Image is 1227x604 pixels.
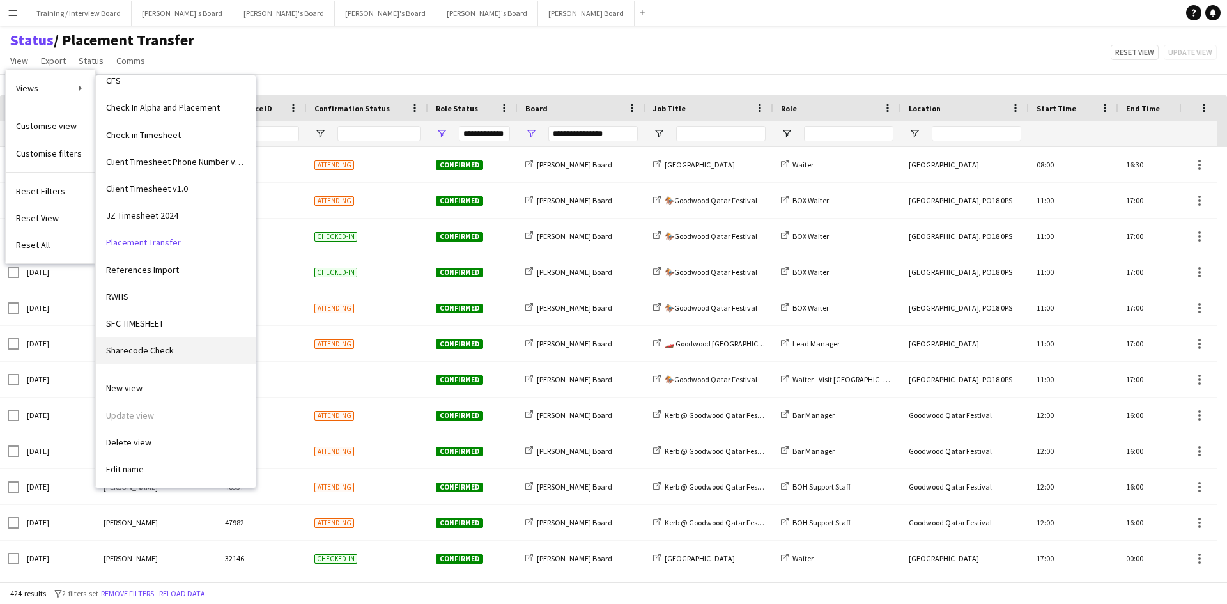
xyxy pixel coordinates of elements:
[792,231,829,241] span: BOX Waiter
[665,196,757,205] span: 🏇🏼Goodwood Qatar Festival
[781,160,814,169] a: Waiter
[19,433,96,468] div: [DATE]
[1029,147,1118,182] div: 08:00
[1029,541,1118,576] div: 17:00
[10,55,28,66] span: View
[781,482,851,492] a: BOH Support Staff
[792,375,929,384] span: Waiter - Visit [GEOGRAPHIC_DATA] Lounge
[1118,326,1208,361] div: 17:00
[314,554,357,564] span: Checked-in
[436,375,483,385] span: Confirmed
[665,482,772,492] span: Kerb @ Goodwood Qatar Festival
[792,160,814,169] span: Waiter
[96,94,256,121] a: undefined
[1118,183,1208,218] div: 17:00
[1118,541,1208,576] div: 00:00
[106,463,144,475] span: Edit name
[314,339,354,349] span: Attending
[1118,290,1208,325] div: 17:00
[106,345,174,356] span: Sharecode Check
[1118,254,1208,290] div: 17:00
[436,411,483,421] span: Confirmed
[217,541,307,576] div: 32146
[314,411,354,421] span: Attending
[314,304,354,313] span: Attending
[19,541,96,576] div: [DATE]
[537,196,612,205] span: [PERSON_NAME] Board
[217,219,307,254] div: 48421
[781,339,840,348] a: Lead Manager
[104,554,158,563] span: [PERSON_NAME]
[525,482,612,492] a: [PERSON_NAME] Board
[653,231,757,241] a: 🏇🏼Goodwood Qatar Festival
[106,291,128,302] span: RWHS
[116,55,145,66] span: Comms
[96,121,256,148] a: undefined
[1118,362,1208,397] div: 17:00
[1111,45,1159,60] button: Reset view
[665,303,757,313] span: 🏇🏼Goodwood Qatar Festival
[525,375,612,384] a: [PERSON_NAME] Board
[436,447,483,456] span: Confirmed
[901,254,1029,290] div: [GEOGRAPHIC_DATA], PO18 0PS
[781,303,829,313] a: BOX Waiter
[16,120,77,132] span: Customise view
[901,541,1029,576] div: [GEOGRAPHIC_DATA]
[106,264,179,275] span: References Import
[537,303,612,313] span: [PERSON_NAME] Board
[106,318,164,329] span: SFC TIMESHEET
[538,1,635,26] button: [PERSON_NAME] Board
[19,254,96,290] div: [DATE]
[932,126,1021,141] input: Location Filter Input
[314,128,326,139] button: Open Filter Menu
[665,410,772,420] span: Kerb @ Goodwood Qatar Festival
[804,126,893,141] input: Role Filter Input
[111,52,150,69] a: Comms
[217,254,307,290] div: 43070
[62,589,98,598] span: 2 filters set
[106,210,178,221] span: JZ Timesheet 2024
[792,446,835,456] span: Bar Manager
[525,196,612,205] a: [PERSON_NAME] Board
[436,554,483,564] span: Confirmed
[54,31,194,50] span: Placement Transfer
[1118,398,1208,433] div: 16:00
[314,483,354,492] span: Attending
[525,160,612,169] a: [PERSON_NAME] Board
[106,102,220,113] span: Check In Alpha and Placement
[909,128,920,139] button: Open Filter Menu
[104,518,158,527] span: [PERSON_NAME]
[19,290,96,325] div: [DATE]
[792,196,829,205] span: BOX Waiter
[665,446,772,456] span: Kerb @ Goodwood Qatar Festival
[792,482,851,492] span: BOH Support Staff
[16,212,59,224] span: Reset View
[314,518,354,528] span: Attending
[6,140,95,167] a: Customise filters
[217,290,307,325] div: 40409
[233,1,335,26] button: [PERSON_NAME]'s Board
[41,55,66,66] span: Export
[106,156,245,167] span: Client Timesheet Phone Number v1.0
[781,554,814,563] a: Waiter
[436,104,478,113] span: Role Status
[1118,505,1208,540] div: 16:00
[96,67,256,94] a: undefined
[96,456,256,483] a: undefined
[217,183,307,218] div: 16099
[96,148,256,175] a: undefined
[792,518,851,527] span: BOH Support Staff
[98,587,157,601] button: Remove filters
[436,483,483,492] span: Confirmed
[96,256,256,283] a: undefined
[16,148,82,159] span: Customise filters
[537,482,612,492] span: [PERSON_NAME] Board
[1029,254,1118,290] div: 11:00
[132,1,233,26] button: [PERSON_NAME]'s Board
[1029,398,1118,433] div: 12:00
[525,231,612,241] a: [PERSON_NAME] Board
[16,239,50,251] span: Reset All
[436,160,483,170] span: Confirmed
[6,112,95,139] a: Customise view
[96,375,256,401] a: undefined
